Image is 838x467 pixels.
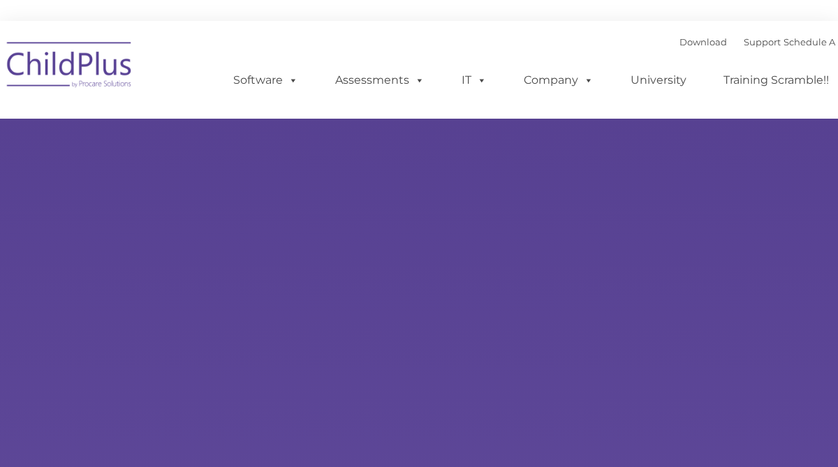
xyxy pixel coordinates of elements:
[679,36,727,47] a: Download
[510,66,608,94] a: Company
[744,36,781,47] a: Support
[219,66,312,94] a: Software
[617,66,700,94] a: University
[321,66,439,94] a: Assessments
[448,66,501,94] a: IT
